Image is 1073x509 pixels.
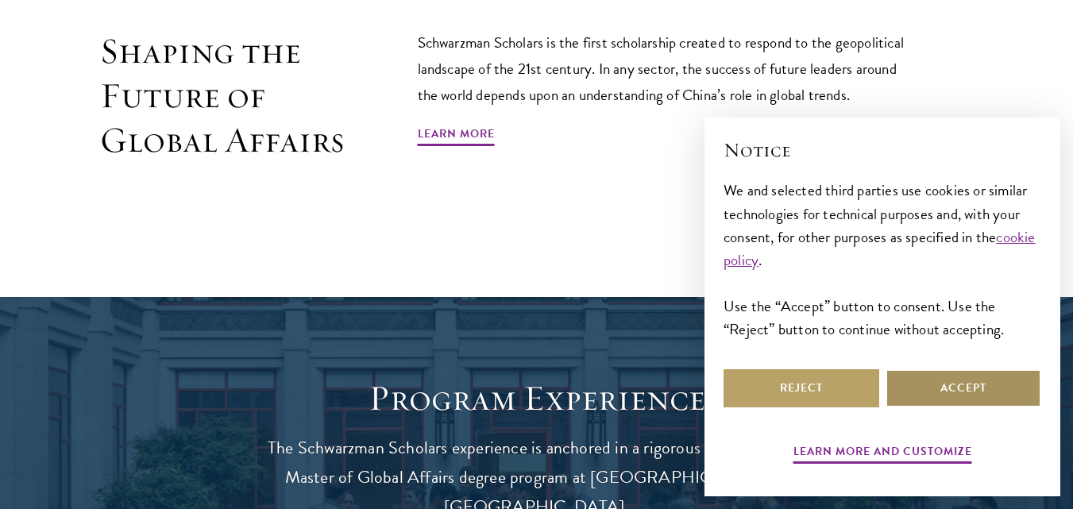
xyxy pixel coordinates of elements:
[886,369,1041,407] button: Accept
[724,369,879,407] button: Reject
[100,29,346,162] h2: Shaping the Future of Global Affairs
[418,29,918,108] p: Schwarzman Scholars is the first scholarship created to respond to the geopolitical landscape of ...
[724,179,1041,340] div: We and selected third parties use cookies or similar technologies for technical purposes and, wit...
[793,442,972,466] button: Learn more and customize
[724,226,1036,272] a: cookie policy
[418,124,495,148] a: Learn More
[251,376,823,421] h1: Program Experience
[724,137,1041,164] h2: Notice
